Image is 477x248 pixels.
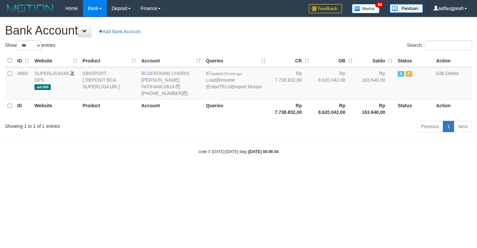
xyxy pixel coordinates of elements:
img: MOTION_logo.png [5,3,55,13]
th: DB: activate to sort column ascending [312,54,355,67]
label: Search: [407,41,472,50]
th: Action [434,99,472,118]
th: Status [395,54,434,67]
span: updated 19 mins ago [211,72,242,76]
a: Edit [436,71,444,76]
a: FATIHANC0614 [141,84,174,89]
a: Previous [417,121,443,132]
td: Rp 7.738.832,00 [268,67,312,100]
td: 4869 [15,67,32,100]
td: Rp 163.648,00 [355,67,395,100]
td: DPS [32,67,80,100]
small: code © [DATE]-[DATE] dwg | [198,149,279,154]
th: Rp 163.648,00 [355,99,395,118]
th: Action [434,54,472,67]
a: Copy FATIHANC0614 to clipboard [175,84,180,89]
th: Product: activate to sort column ascending [80,54,139,67]
span: BCA [141,71,151,76]
a: Resume [218,77,235,83]
a: Load [206,77,216,83]
label: Show entries [5,41,55,50]
img: Button%20Memo.svg [352,4,380,13]
img: Feedback.jpg [309,4,342,13]
th: Website [32,99,80,118]
a: Import Mutasi [234,84,262,89]
img: panduan.png [390,4,423,13]
th: Website: activate to sort column ascending [32,54,80,67]
a: Add Bank Account [95,26,145,37]
a: Next [454,121,472,132]
th: Account [139,99,203,118]
th: ID: activate to sort column ascending [15,54,32,67]
input: Search: [425,41,472,50]
strong: [DATE] 08:06:04 [249,149,279,154]
th: Queries [203,99,268,118]
th: Rp 8.620.042,00 [312,99,355,118]
th: Status [395,99,434,118]
div: Showing 1 to 1 of 1 entries [5,120,194,129]
a: Delete [445,71,459,76]
span: | | | [206,71,262,89]
th: Account: activate to sort column ascending [139,54,203,67]
span: Paused [406,71,412,77]
th: Rp 7.738.832,00 [268,99,312,118]
a: Copy 4062281727 to clipboard [183,91,188,96]
a: SUPERLIGA168 [34,71,69,76]
th: Saldo: activate to sort column ascending [355,54,395,67]
th: Queries: activate to sort column ascending [203,54,268,67]
span: aaf-006 [34,84,51,90]
select: Showentries [17,41,41,50]
th: ID [15,99,32,118]
a: EraseTFList [207,84,232,89]
span: 67 [206,71,242,76]
a: 1 [443,121,454,132]
td: Rp 8.620.042,00 [312,67,355,100]
span: 34 [375,2,384,8]
span: Active [398,71,404,77]
th: CR: activate to sort column ascending [268,54,312,67]
th: Product [80,99,139,118]
td: FATIHAN CHORIS [PERSON_NAME] [PHONE_NUMBER] [139,67,203,100]
h1: Bank Account [5,24,472,37]
td: IDNSPORT [ DEPOSIT BCA SUPERLIGA168 ] [80,67,139,100]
